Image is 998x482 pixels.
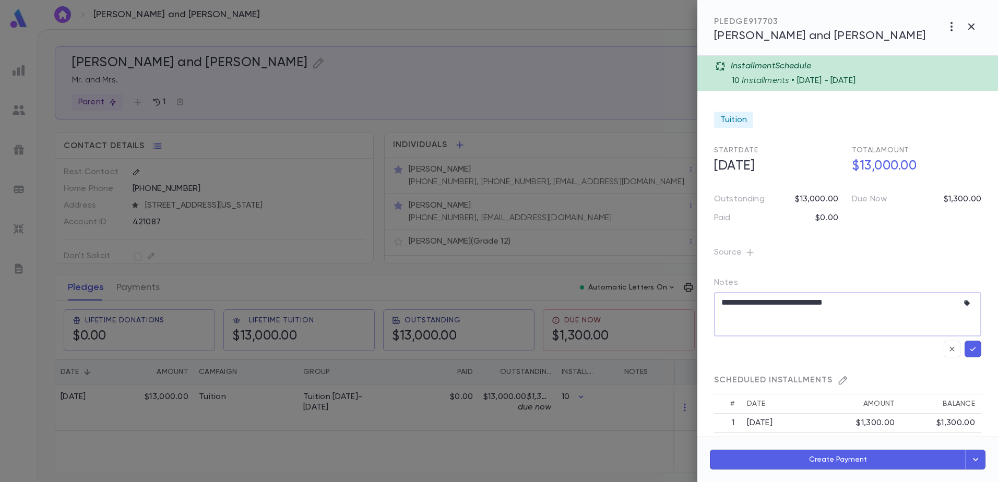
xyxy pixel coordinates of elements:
[731,61,811,71] p: Installment Schedule
[714,17,926,27] div: PLEDGE 917703
[821,414,901,433] td: $1,300.00
[852,147,909,154] span: Total Amount
[821,433,901,452] td: $1,300.00
[714,375,981,385] div: SCHEDULED INSTALLMENTS
[714,112,753,128] div: Tuition
[714,394,741,414] th: #
[708,155,843,177] h5: [DATE]
[714,414,741,433] th: 1
[741,414,821,433] td: [DATE]
[901,433,981,452] td: $1,300.00
[732,76,740,86] p: 10
[815,213,838,223] p: $0.00
[714,194,765,204] p: Outstanding
[821,394,901,414] th: Amount
[741,394,821,414] th: Date
[741,433,821,452] td: [DATE]
[795,194,838,204] p: $13,000.00
[732,71,992,86] div: Installments
[846,155,981,177] h5: $13,000.00
[720,115,747,125] span: Tuition
[714,278,738,292] p: Notes
[852,194,887,204] p: Due Now
[791,76,856,86] p: • [DATE] - [DATE]
[714,147,758,154] span: Start Date
[901,414,981,433] td: $1,300.00
[710,450,966,469] button: Create Payment
[714,30,926,42] span: [PERSON_NAME] and [PERSON_NAME]
[714,244,758,265] p: Source
[714,213,731,223] p: Paid
[714,433,741,452] th: 2
[944,194,981,204] p: $1,300.00
[901,394,981,414] th: Balance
